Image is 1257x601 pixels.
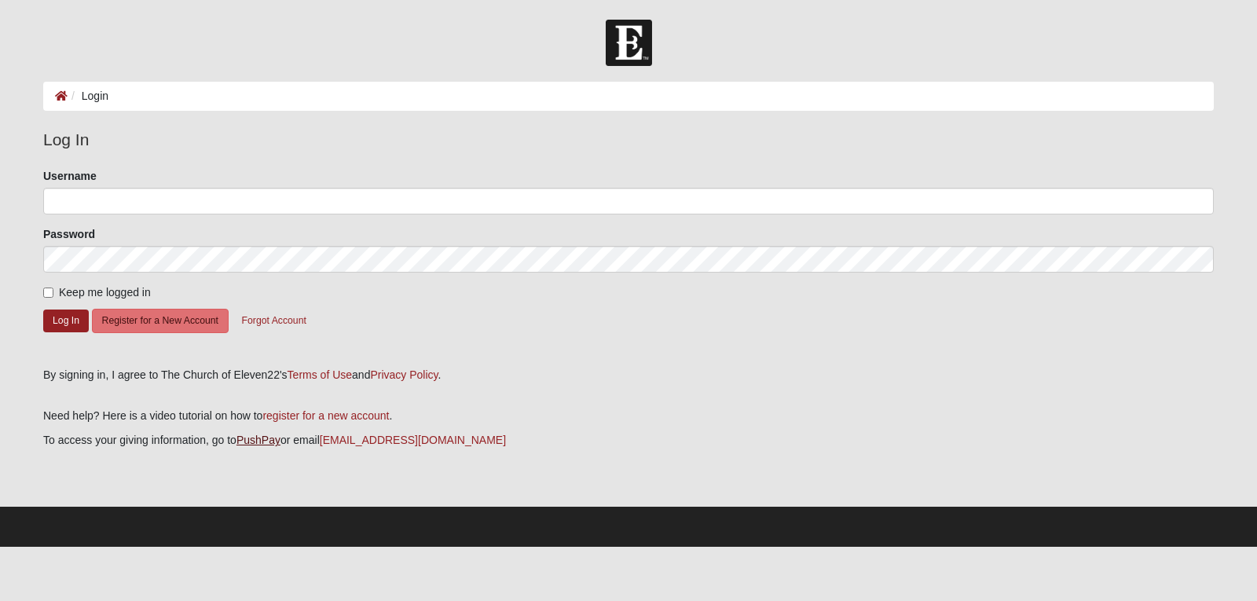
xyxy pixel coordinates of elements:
[43,408,1214,424] p: Need help? Here is a video tutorial on how to .
[43,226,95,242] label: Password
[68,88,108,104] li: Login
[606,20,652,66] img: Church of Eleven22 Logo
[288,368,352,381] a: Terms of Use
[43,367,1214,383] div: By signing in, I agree to The Church of Eleven22's and .
[236,434,280,446] a: PushPay
[59,286,151,299] span: Keep me logged in
[370,368,438,381] a: Privacy Policy
[92,309,229,333] button: Register for a New Account
[43,288,53,298] input: Keep me logged in
[43,168,97,184] label: Username
[232,309,317,333] button: Forgot Account
[43,127,1214,152] legend: Log In
[320,434,506,446] a: [EMAIL_ADDRESS][DOMAIN_NAME]
[262,409,389,422] a: register for a new account
[43,432,1214,449] p: To access your giving information, go to or email
[43,310,89,332] button: Log In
